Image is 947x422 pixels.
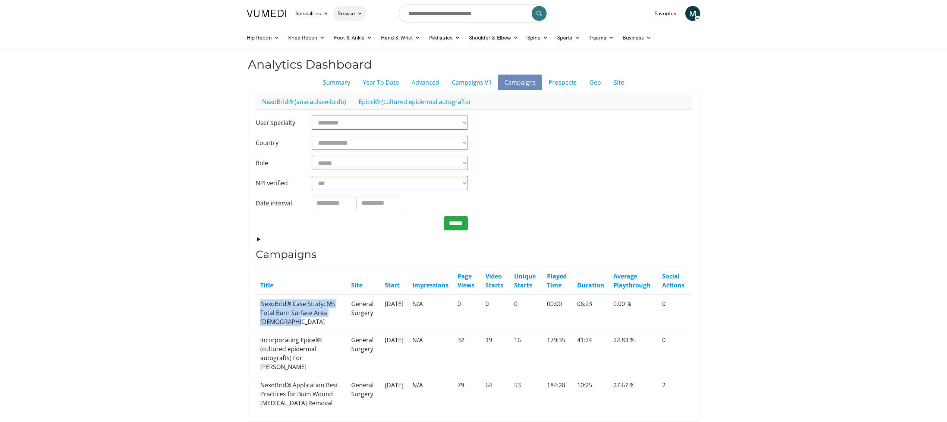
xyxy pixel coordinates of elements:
[650,6,681,21] a: Favorites
[356,75,405,90] a: Year To Date
[510,331,542,376] td: 16
[523,30,552,45] a: Spine
[256,295,347,331] td: NexoBrid® Case Study: 6% Total Burn Surface Area [DEMOGRAPHIC_DATA]
[330,30,377,45] a: Foot & Ankle
[446,75,498,90] a: Campaigns V1
[481,331,510,376] td: 19
[573,331,609,376] td: 41:24
[247,10,286,17] img: VuMedi Logo
[408,376,453,412] td: N/A
[662,272,685,289] a: Social Actions
[542,376,573,412] td: 184:28
[405,75,446,90] a: Advanced
[351,281,362,289] a: Site
[658,376,691,412] td: 2
[412,281,449,289] a: Impressions
[250,196,306,210] label: Date interval
[256,248,691,261] h3: Campaigns
[242,30,284,45] a: Hip Recon
[547,272,567,289] a: Played Time
[577,281,604,289] a: Duration
[510,376,542,412] td: 53
[256,331,347,376] td: Incorporating Epicel® (cultured epidermal autografts) For [PERSON_NAME]
[260,281,273,289] a: Title
[248,57,699,72] h2: Analytics Dashboard
[377,30,425,45] a: Hand & Wrist
[553,30,585,45] a: Sports
[609,331,658,376] td: 22.83 %
[465,30,523,45] a: Shoulder & Elbow
[453,331,481,376] td: 32
[284,30,330,45] a: Knee Recon
[250,156,306,170] label: Role
[347,295,381,331] td: General Surgery
[256,94,352,110] a: NexoBrid® (anacaulase-bcdb)
[607,75,630,90] a: Site
[291,6,333,21] a: Specialties
[408,331,453,376] td: N/A
[250,176,306,190] label: NPI verified
[583,75,607,90] a: Geo
[658,295,691,331] td: 0
[573,295,609,331] td: 06:23
[425,30,465,45] a: Pediatrics
[399,4,548,22] input: Search topics, interventions
[250,136,306,150] label: Country
[352,94,476,110] a: Epicel® (cultured epidermal autografts)
[609,295,658,331] td: 0.00 %
[481,376,510,412] td: 64
[485,272,503,289] a: Video Starts
[618,30,656,45] a: Business
[542,331,573,376] td: 179:35
[317,75,356,90] a: Summary
[658,331,691,376] td: 0
[510,295,542,331] td: 0
[333,6,367,21] a: Browse
[250,116,306,130] label: User specialty
[380,295,408,331] td: [DATE]
[609,376,658,412] td: 27.67 %
[453,376,481,412] td: 79
[385,281,400,289] a: Start
[481,295,510,331] td: 0
[514,272,536,289] a: Unique Starts
[498,75,542,90] a: Campaigns
[573,376,609,412] td: 10:25
[584,30,618,45] a: Trauma
[347,376,381,412] td: General Surgery
[256,376,347,412] td: NexoBrid® Application Best Practices for Burn Wound [MEDICAL_DATA] Removal
[408,295,453,331] td: N/A
[685,6,700,21] a: M
[380,376,408,412] td: [DATE]
[453,295,481,331] td: 0
[380,331,408,376] td: [DATE]
[542,75,583,90] a: Prospects
[613,272,651,289] a: Average Playthrough
[542,295,573,331] td: 00:00
[457,272,475,289] a: Page Views
[347,331,381,376] td: General Surgery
